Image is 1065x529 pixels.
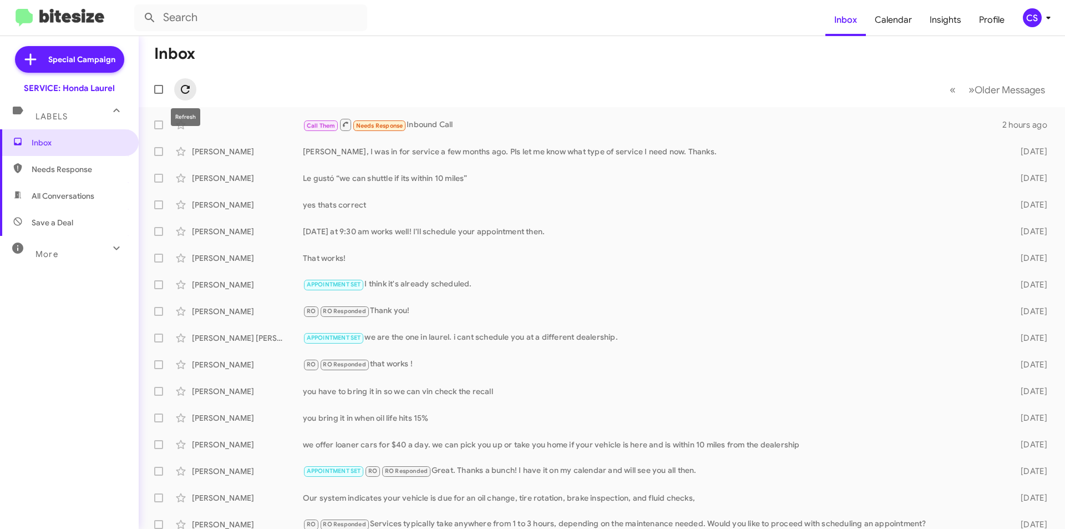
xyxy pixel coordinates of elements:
[192,173,303,184] div: [PERSON_NAME]
[303,199,1003,210] div: yes thats correct
[1003,226,1056,237] div: [DATE]
[323,521,366,528] span: RO Responded
[171,108,200,126] div: Refresh
[1013,8,1053,27] button: CS
[303,492,1003,503] div: Our system indicates your vehicle is due for an oil change, tire rotation, brake inspection, and ...
[1003,439,1056,450] div: [DATE]
[385,467,428,475] span: RO Responded
[192,279,303,290] div: [PERSON_NAME]
[192,359,303,370] div: [PERSON_NAME]
[307,281,361,288] span: APPOINTMENT SET
[32,190,94,201] span: All Conversations
[1003,253,1056,264] div: [DATE]
[1003,386,1056,397] div: [DATE]
[192,332,303,344] div: [PERSON_NAME] [PERSON_NAME]
[1003,359,1056,370] div: [DATE]
[944,78,1052,101] nav: Page navigation example
[303,439,1003,450] div: we offer loaner cars for $40 a day. we can pick you up or take you home if your vehicle is here a...
[950,83,956,97] span: «
[303,146,1003,157] div: [PERSON_NAME], I was in for service a few months ago. Pls let me know what type of service I need...
[1023,8,1042,27] div: CS
[307,361,316,368] span: RO
[154,45,195,63] h1: Inbox
[303,173,1003,184] div: Le gustó “we can shuttle if its within 10 miles”
[192,412,303,424] div: [PERSON_NAME]
[1003,492,1056,503] div: [DATE]
[307,122,336,129] span: Call Them
[303,226,1003,237] div: [DATE] at 9:30 am works well! I'll schedule your appointment then.
[192,386,303,397] div: [PERSON_NAME]
[1003,306,1056,317] div: [DATE]
[1003,332,1056,344] div: [DATE]
[32,217,73,228] span: Save a Deal
[303,358,1003,371] div: that works !
[48,54,115,65] span: Special Campaign
[970,4,1013,36] a: Profile
[303,278,1003,291] div: I think it's already scheduled.
[192,306,303,317] div: [PERSON_NAME]
[968,83,975,97] span: »
[303,386,1003,397] div: you have to bring it in so we can vin check the recall
[323,361,366,368] span: RO Responded
[24,83,115,94] div: SERVICE: Honda Laurel
[303,465,1003,477] div: Great. Thanks a bunch! I have it on my calendar and will see you all then.
[32,164,126,175] span: Needs Response
[303,412,1003,424] div: you bring it in when oil life hits 15%
[1003,146,1056,157] div: [DATE]
[35,249,58,259] span: More
[1003,466,1056,477] div: [DATE]
[866,4,921,36] a: Calendar
[356,122,403,129] span: Needs Response
[303,305,1003,318] div: Thank you!
[307,521,316,528] span: RO
[192,492,303,503] div: [PERSON_NAME]
[975,84,1045,96] span: Older Messages
[323,308,366,315] span: RO Responded
[307,308,316,315] span: RO
[1003,199,1056,210] div: [DATE]
[35,112,68,122] span: Labels
[1002,119,1056,130] div: 2 hours ago
[825,4,866,36] a: Inbox
[943,78,962,101] button: Previous
[303,253,1003,264] div: That works!
[303,118,1002,132] div: Inbound Call
[32,137,126,148] span: Inbox
[192,146,303,157] div: [PERSON_NAME]
[921,4,970,36] a: Insights
[15,46,124,73] a: Special Campaign
[307,334,361,341] span: APPOINTMENT SET
[192,253,303,264] div: [PERSON_NAME]
[368,467,377,475] span: RO
[1003,173,1056,184] div: [DATE]
[307,467,361,475] span: APPOINTMENT SET
[1003,279,1056,290] div: [DATE]
[303,331,1003,344] div: we are the one in laurel. i cant schedule you at a different dealership.
[192,466,303,477] div: [PERSON_NAME]
[1003,412,1056,424] div: [DATE]
[192,439,303,450] div: [PERSON_NAME]
[134,4,367,31] input: Search
[962,78,1052,101] button: Next
[192,199,303,210] div: [PERSON_NAME]
[192,226,303,237] div: [PERSON_NAME]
